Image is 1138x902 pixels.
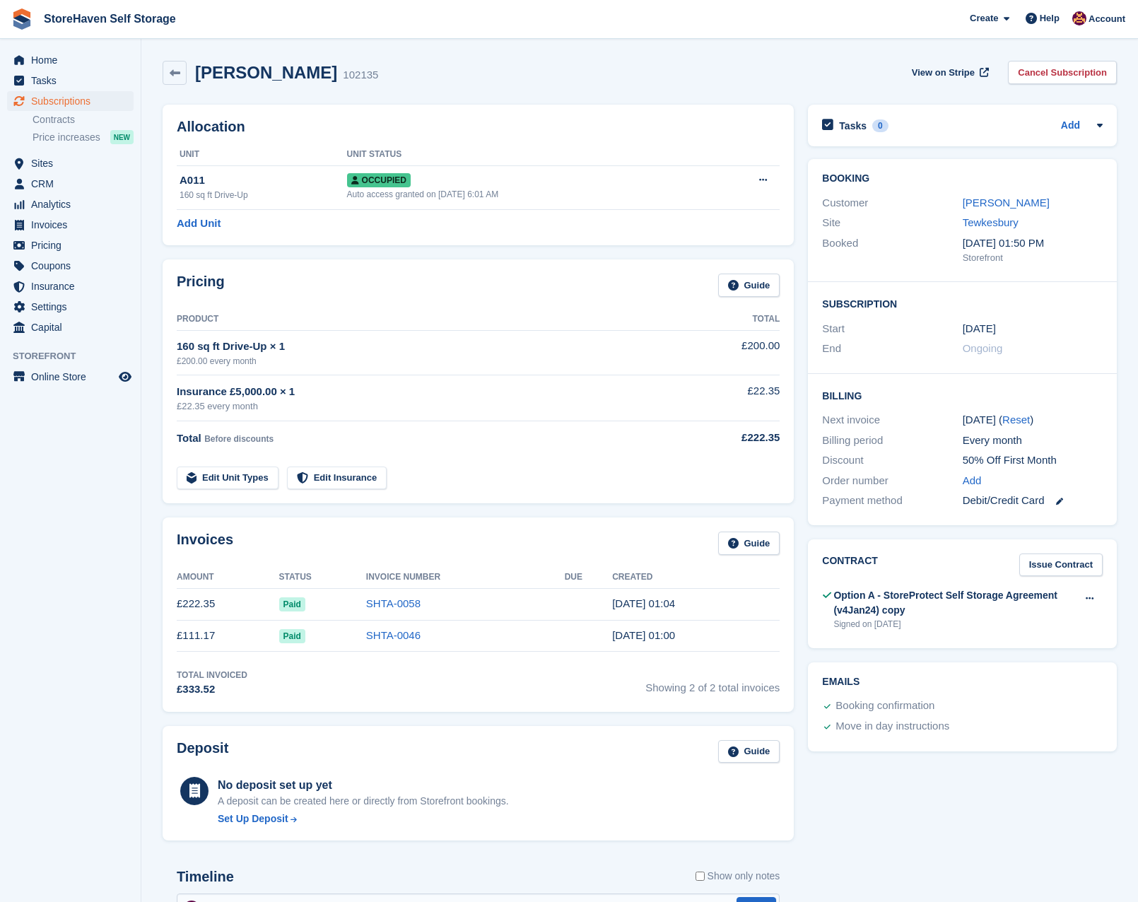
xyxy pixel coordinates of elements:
a: Set Up Deposit [218,812,509,826]
div: Customer [822,195,962,211]
td: £111.17 [177,620,279,652]
div: [DATE] 01:50 PM [963,235,1103,252]
span: Pricing [31,235,116,255]
span: Account [1089,12,1125,26]
td: £222.35 [177,588,279,620]
div: Order number [822,473,962,489]
h2: Tasks [839,119,867,132]
a: menu [7,71,134,90]
th: Due [565,566,613,589]
th: Unit [177,143,347,166]
div: Option A - StoreProtect Self Storage Agreement (v4Jan24) copy [833,588,1077,618]
a: menu [7,174,134,194]
div: Signed on [DATE] [833,618,1077,631]
a: Guide [718,740,780,763]
div: Debit/Credit Card [963,493,1103,509]
h2: Billing [822,388,1103,402]
div: 160 sq ft Drive-Up × 1 [177,339,687,355]
a: Add [963,473,982,489]
div: No deposit set up yet [218,777,509,794]
div: Auto access granted on [DATE] 6:01 AM [347,188,710,201]
span: Sites [31,153,116,173]
a: menu [7,317,134,337]
a: Contracts [33,113,134,127]
div: 50% Off First Month [963,452,1103,469]
div: £22.35 every month [177,399,687,414]
th: Amount [177,566,279,589]
a: menu [7,256,134,276]
div: £200.00 every month [177,355,687,368]
span: Online Store [31,367,116,387]
a: menu [7,50,134,70]
div: Move in day instructions [835,718,949,735]
a: Edit Unit Types [177,467,278,490]
span: Capital [31,317,116,337]
a: Preview store [117,368,134,385]
div: 102135 [343,67,378,83]
span: Ongoing [963,342,1003,354]
a: [PERSON_NAME] [963,197,1050,209]
span: Showing 2 of 2 total invoices [645,669,780,698]
th: Total [687,308,780,331]
img: Daniel Brooks [1072,11,1086,25]
a: Issue Contract [1019,553,1103,577]
a: menu [7,215,134,235]
div: Booking confirmation [835,698,934,715]
span: CRM [31,174,116,194]
img: stora-icon-8386f47178a22dfd0bd8f6a31ec36ba5ce8667c1dd55bd0f319d3a0aa187defe.svg [11,8,33,30]
input: Show only notes [696,869,705,884]
div: A011 [180,172,347,189]
a: Cancel Subscription [1008,61,1117,84]
h2: Invoices [177,532,233,555]
span: Tasks [31,71,116,90]
h2: Timeline [177,869,234,885]
div: End [822,341,962,357]
span: Paid [279,597,305,611]
a: Guide [718,274,780,297]
div: Billing period [822,433,962,449]
div: £333.52 [177,681,247,698]
div: Every month [963,433,1103,449]
th: Invoice Number [366,566,565,589]
a: StoreHaven Self Storage [38,7,182,30]
span: Subscriptions [31,91,116,111]
h2: Allocation [177,119,780,135]
a: Tewkesbury [963,216,1019,228]
div: Discount [822,452,962,469]
a: Reset [1002,414,1030,426]
a: menu [7,235,134,255]
div: £222.35 [687,430,780,446]
a: Add [1061,118,1080,134]
span: Settings [31,297,116,317]
a: menu [7,153,134,173]
div: Storefront [963,251,1103,265]
span: Create [970,11,998,25]
div: Booked [822,235,962,265]
div: 0 [872,119,888,132]
td: £22.35 [687,375,780,421]
th: Unit Status [347,143,710,166]
div: Site [822,215,962,231]
a: View on Stripe [906,61,992,84]
h2: Subscription [822,296,1103,310]
time: 2025-08-19 00:00:00 UTC [963,321,996,337]
span: Home [31,50,116,70]
time: 2025-09-19 00:04:20 UTC [612,597,675,609]
span: Help [1040,11,1060,25]
div: NEW [110,130,134,144]
a: menu [7,91,134,111]
a: Edit Insurance [287,467,387,490]
div: Payment method [822,493,962,509]
span: Invoices [31,215,116,235]
a: menu [7,367,134,387]
th: Product [177,308,687,331]
div: Insurance £5,000.00 × 1 [177,384,687,400]
a: SHTA-0046 [366,629,421,641]
a: menu [7,194,134,214]
h2: Booking [822,173,1103,184]
span: Coupons [31,256,116,276]
h2: [PERSON_NAME] [195,63,337,82]
span: Price increases [33,131,100,144]
a: menu [7,297,134,317]
span: Analytics [31,194,116,214]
